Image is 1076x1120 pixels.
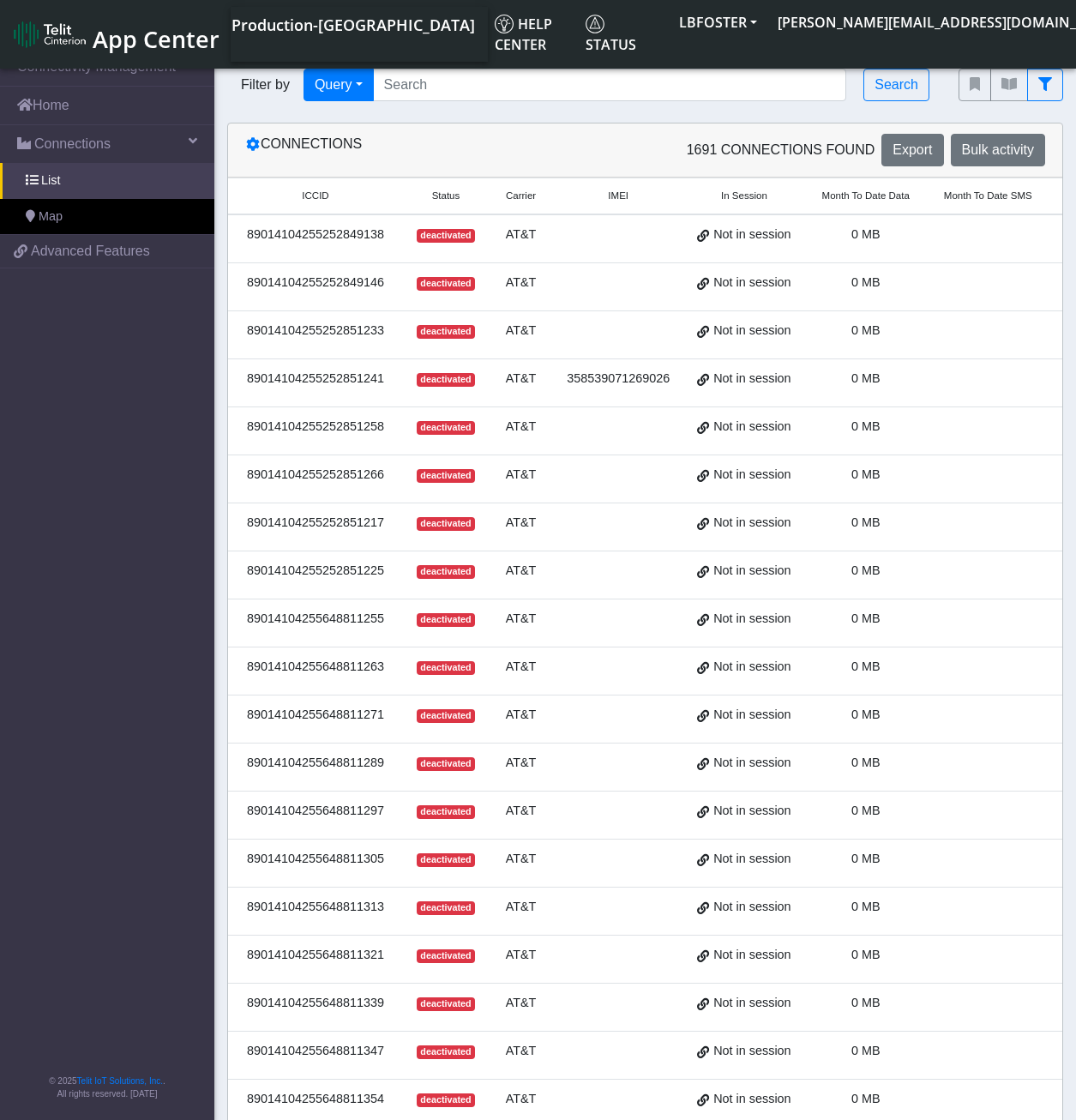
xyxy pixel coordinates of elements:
div: 89014104255648811255 [238,610,393,629]
span: deactivated [417,277,475,291]
div: 89014104255648811289 [238,754,393,773]
div: AT&T [499,946,543,965]
div: 89014104255648811354 [238,1090,393,1109]
span: Filter by [227,75,304,95]
div: AT&T [499,706,543,725]
span: deactivated [417,805,475,819]
div: fitlers menu [959,69,1063,101]
span: Not in session [713,562,790,581]
span: In Session [721,189,767,203]
span: 0 MB [851,227,881,241]
div: AT&T [499,610,543,629]
span: 0 MB [851,996,881,1009]
span: deactivated [417,661,475,675]
div: 89014104255648811305 [238,850,393,869]
span: 0 MB [851,1044,881,1057]
div: 89014104255648811297 [238,802,393,821]
span: 0 MB [851,515,881,529]
div: 89014104255252851233 [238,322,393,340]
div: AT&T [499,466,543,485]
button: Bulk activity [951,134,1045,166]
span: 0 MB [851,1092,881,1105]
div: 89014104255252851241 [238,370,393,388]
span: 0 MB [851,371,881,385]
span: Export [893,142,932,157]
span: 0 MB [851,275,881,289]
span: ICCID [302,189,328,203]
span: deactivated [417,1093,475,1107]
div: AT&T [499,994,543,1013]
span: deactivated [417,949,475,963]
span: 0 MB [851,708,881,721]
div: AT&T [499,562,543,581]
button: Query [304,69,374,101]
span: Not in session [713,418,790,437]
span: App Center [93,23,219,55]
button: Export [881,134,943,166]
span: deactivated [417,565,475,579]
span: IMEI [608,189,628,203]
span: 0 MB [851,900,881,913]
span: deactivated [417,421,475,435]
a: App Center [14,16,217,53]
span: deactivated [417,709,475,723]
div: 89014104255252851266 [238,466,393,485]
div: AT&T [499,514,543,533]
button: Search [863,69,929,101]
span: 0 MB [851,659,881,673]
span: Month To Date SMS [944,189,1032,203]
span: 0 MB [851,467,881,481]
div: AT&T [499,898,543,917]
span: Not in session [713,466,790,485]
div: 89014104255648811313 [238,898,393,917]
a: Status [579,7,669,62]
div: 89014104255252851258 [238,418,393,437]
div: AT&T [499,754,543,773]
img: status.svg [586,15,604,33]
span: Not in session [713,994,790,1013]
div: 89014104255648811321 [238,946,393,965]
span: Not in session [713,850,790,869]
span: deactivated [417,853,475,867]
div: 89014104255252851225 [238,562,393,581]
input: Search... [373,69,847,101]
span: Status [432,189,460,203]
span: Carrier [506,189,536,203]
div: 89014104255648811347 [238,1042,393,1061]
span: Advanced Features [31,241,150,262]
div: AT&T [499,1090,543,1109]
span: 0 MB [851,756,881,769]
span: List [41,172,60,190]
span: Not in session [713,898,790,917]
div: 358539071269026 [563,370,673,388]
div: AT&T [499,418,543,437]
div: 89014104255648811339 [238,994,393,1013]
div: 89014104255252851217 [238,514,393,533]
button: LBFOSTER [669,7,767,38]
span: deactivated [417,517,475,531]
span: deactivated [417,469,475,483]
span: deactivated [417,373,475,387]
span: Help center [495,15,552,54]
span: Map [39,208,63,226]
div: 89014104255648811263 [238,658,393,677]
span: 0 MB [851,563,881,577]
span: Not in session [713,658,790,677]
span: Not in session [713,706,790,725]
span: Not in session [713,226,790,244]
span: Not in session [713,610,790,629]
span: Not in session [713,370,790,388]
span: Month To Date Data [822,189,910,203]
span: Not in session [713,514,790,533]
div: AT&T [499,1042,543,1061]
span: Connections [34,134,111,154]
span: Not in session [713,1042,790,1061]
span: Production-[GEOGRAPHIC_DATA] [231,15,475,35]
span: 0 MB [851,804,881,817]
a: Telit IoT Solutions, Inc. [77,1076,163,1086]
span: 0 MB [851,419,881,433]
div: AT&T [499,274,543,292]
div: Connections [232,134,646,166]
span: 0 MB [851,323,881,337]
div: AT&T [499,322,543,340]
